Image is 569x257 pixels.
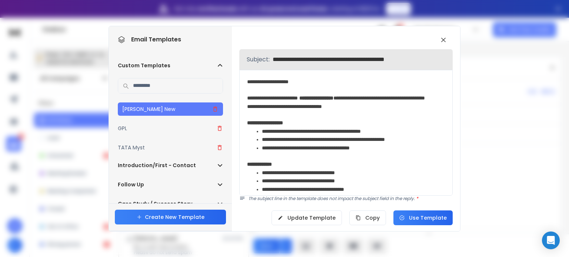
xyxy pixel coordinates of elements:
[542,231,560,249] div: Open Intercom Messenger
[393,210,453,225] button: Use Template
[403,195,418,202] span: reply.
[349,210,386,225] button: Copy
[247,55,270,64] p: Subject:
[248,196,453,202] p: The subject line in the template does not impact the subject field in the
[272,210,342,225] button: Update Template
